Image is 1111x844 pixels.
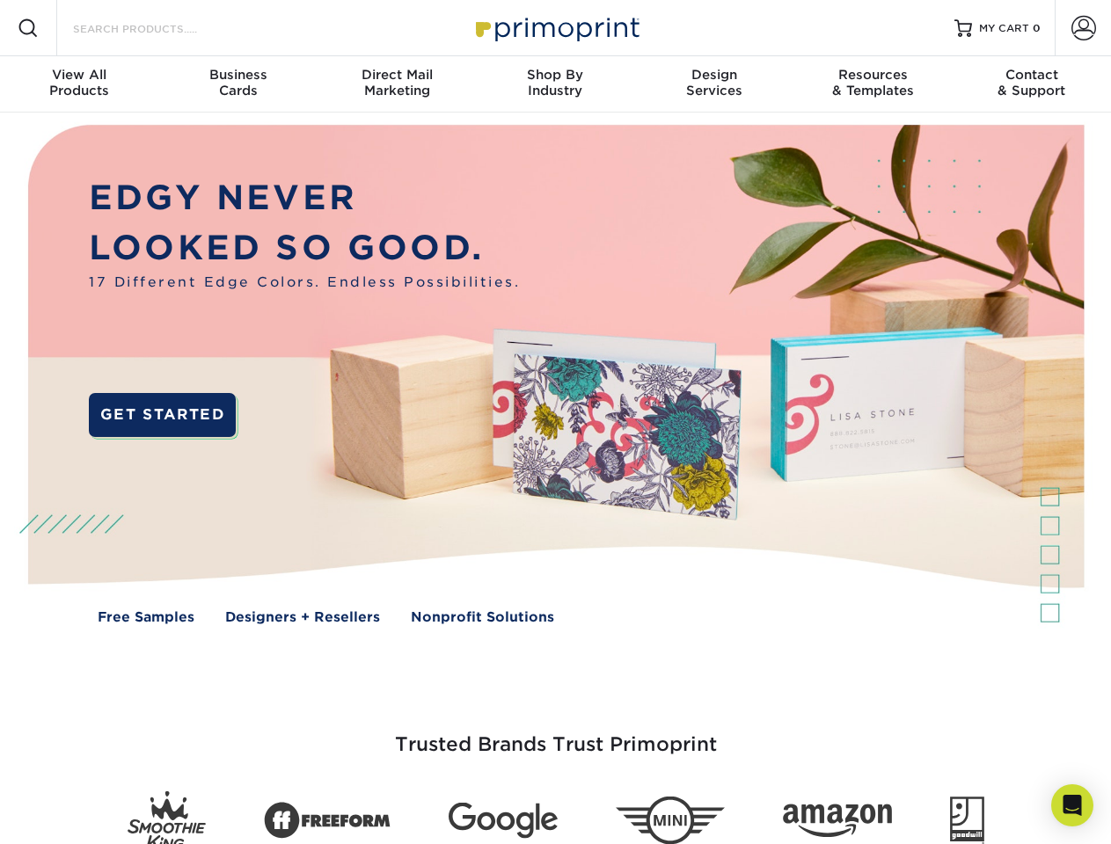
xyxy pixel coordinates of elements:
input: SEARCH PRODUCTS..... [71,18,243,39]
a: Shop ByIndustry [476,56,634,113]
div: Services [635,67,793,98]
span: MY CART [979,21,1029,36]
p: EDGY NEVER [89,173,520,223]
span: Contact [953,67,1111,83]
a: GET STARTED [89,393,236,437]
a: Nonprofit Solutions [411,608,554,628]
a: DesignServices [635,56,793,113]
span: Design [635,67,793,83]
a: Direct MailMarketing [318,56,476,113]
img: Amazon [783,804,892,838]
div: & Support [953,67,1111,98]
span: 0 [1033,22,1041,34]
span: Shop By [476,67,634,83]
img: Google [449,803,558,839]
div: Marketing [318,67,476,98]
a: Free Samples [98,608,194,628]
div: Open Intercom Messenger [1051,784,1093,826]
img: Goodwill [950,797,984,844]
a: Resources& Templates [793,56,952,113]
div: Industry [476,67,634,98]
a: Contact& Support [953,56,1111,113]
img: Primoprint [468,9,644,47]
span: Resources [793,67,952,83]
a: BusinessCards [158,56,317,113]
div: Cards [158,67,317,98]
h3: Trusted Brands Trust Primoprint [41,691,1071,777]
a: Designers + Resellers [225,608,380,628]
span: Business [158,67,317,83]
p: LOOKED SO GOOD. [89,223,520,273]
span: Direct Mail [318,67,476,83]
span: 17 Different Edge Colors. Endless Possibilities. [89,273,520,293]
div: & Templates [793,67,952,98]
